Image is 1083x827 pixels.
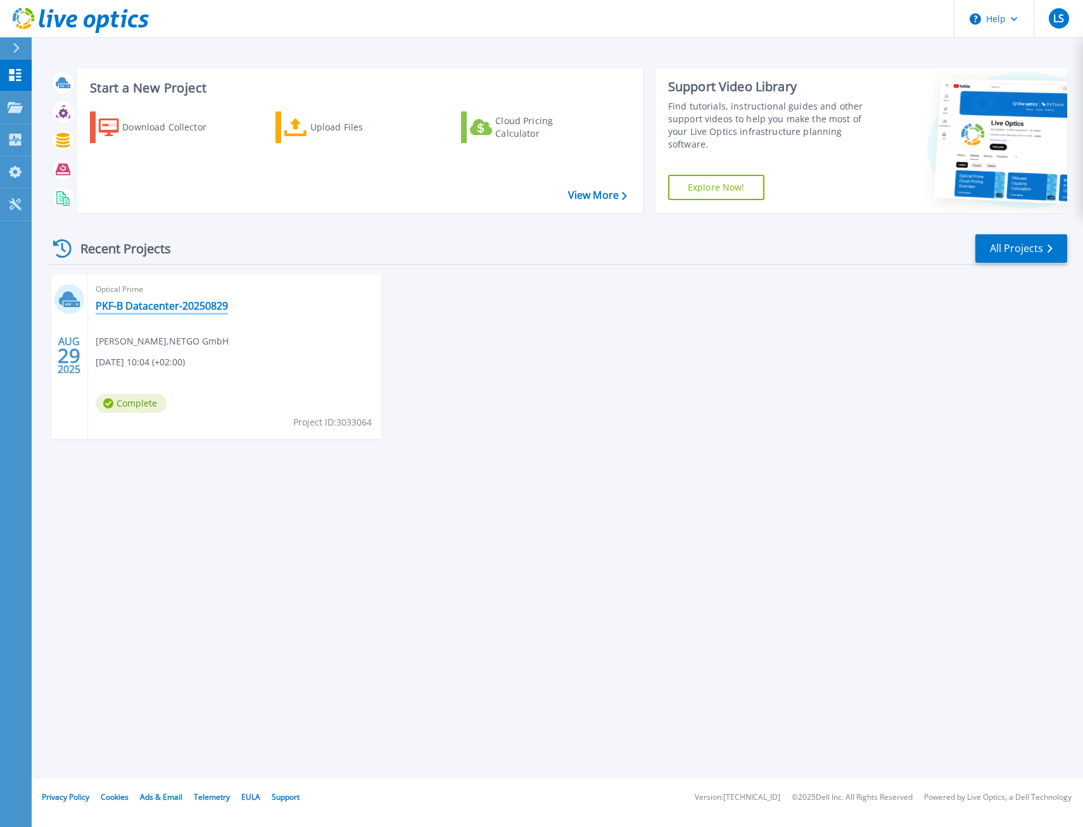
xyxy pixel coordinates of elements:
span: Project ID: 3033064 [293,415,372,429]
span: [PERSON_NAME] , NETGO GmbH [96,334,229,348]
li: © 2025 Dell Inc. All Rights Reserved [792,793,913,802]
span: [DATE] 10:04 (+02:00) [96,355,185,369]
div: Recent Projects [49,233,188,264]
a: Download Collector [90,111,231,143]
div: Support Video Library [668,79,877,95]
a: Ads & Email [140,792,182,802]
div: AUG 2025 [57,332,81,379]
a: Explore Now! [668,175,764,200]
a: Cloud Pricing Calculator [461,111,602,143]
a: Cookies [101,792,129,802]
a: Upload Files [275,111,417,143]
span: Complete [96,394,167,413]
a: Support [272,792,300,802]
div: Find tutorials, instructional guides and other support videos to help you make the most of your L... [668,100,877,151]
a: Telemetry [194,792,230,802]
a: PKF-B Datacenter-20250829 [96,300,228,312]
div: Cloud Pricing Calculator [495,115,597,140]
li: Powered by Live Optics, a Dell Technology [924,793,1072,802]
h3: Start a New Project [90,81,626,95]
div: Download Collector [122,115,224,140]
div: Upload Files [310,115,412,140]
a: View More [568,189,627,201]
a: All Projects [975,234,1067,263]
a: Privacy Policy [42,792,89,802]
span: 29 [58,350,80,361]
a: EULA [241,792,260,802]
li: Version: [TECHNICAL_ID] [695,793,780,802]
span: LS [1053,13,1064,23]
span: Optical Prime [96,282,374,296]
